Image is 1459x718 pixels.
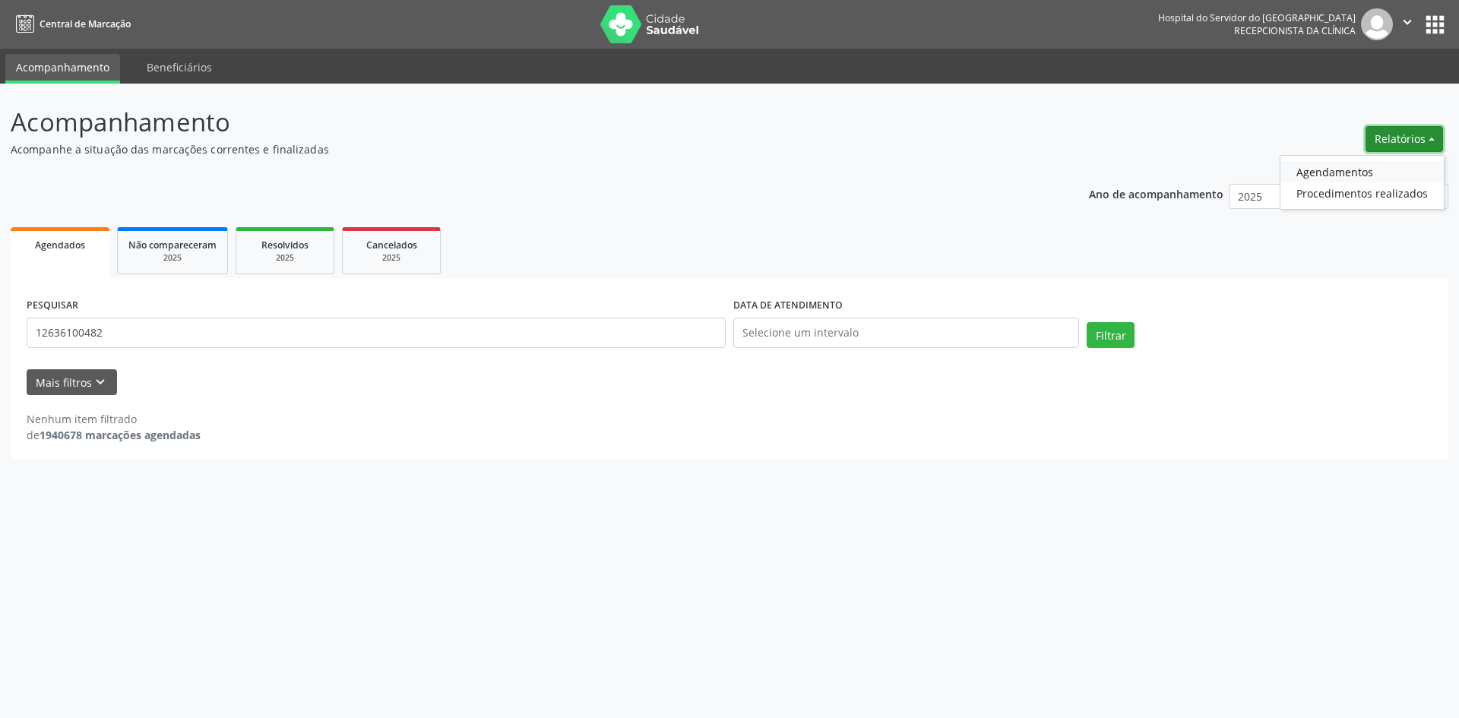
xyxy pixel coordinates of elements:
span: Central de Marcação [40,17,131,30]
a: Agendamentos [1280,161,1444,182]
div: Hospital do Servidor do [GEOGRAPHIC_DATA] [1158,11,1356,24]
img: img [1361,8,1393,40]
button: Relatórios [1366,126,1443,152]
i:  [1399,14,1416,30]
div: 2025 [353,252,429,264]
i: keyboard_arrow_down [92,374,109,391]
ul: Relatórios [1280,155,1445,210]
strong: 1940678 marcações agendadas [40,428,201,442]
div: 2025 [247,252,323,264]
p: Acompanhamento [11,103,1017,141]
span: Agendados [35,239,85,251]
input: Nome, código do beneficiário ou CPF [27,318,726,348]
label: DATA DE ATENDIMENTO [733,294,843,318]
button: apps [1422,11,1448,38]
label: PESQUISAR [27,294,78,318]
div: Nenhum item filtrado [27,411,201,427]
span: Cancelados [366,239,417,251]
button:  [1393,8,1422,40]
p: Acompanhe a situação das marcações correntes e finalizadas [11,141,1017,157]
a: Beneficiários [136,54,223,81]
input: Selecione um intervalo [733,318,1079,348]
a: Central de Marcação [11,11,131,36]
button: Filtrar [1087,322,1135,348]
a: Acompanhamento [5,54,120,84]
div: 2025 [128,252,217,264]
span: Resolvidos [261,239,309,251]
button: Mais filtroskeyboard_arrow_down [27,369,117,396]
p: Ano de acompanhamento [1089,184,1223,203]
span: Não compareceram [128,239,217,251]
span: Recepcionista da clínica [1234,24,1356,37]
div: de [27,427,201,443]
a: Procedimentos realizados [1280,182,1444,204]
